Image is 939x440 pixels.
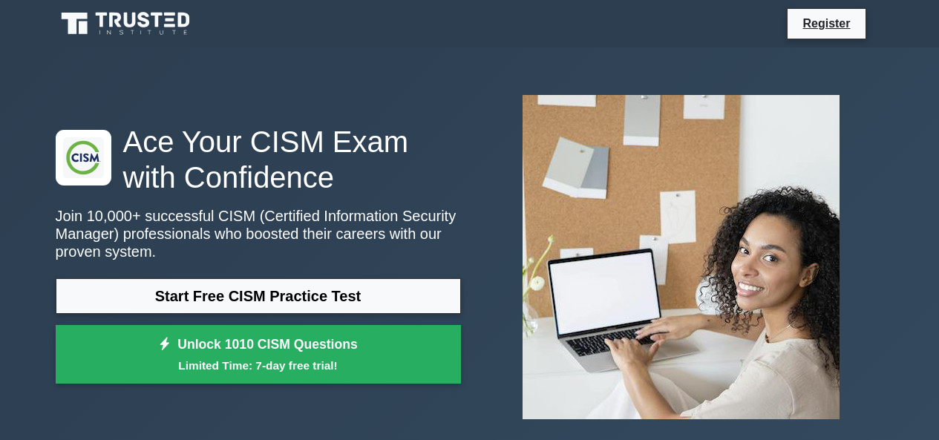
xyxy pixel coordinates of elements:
a: Start Free CISM Practice Test [56,278,461,314]
small: Limited Time: 7-day free trial! [74,357,442,374]
a: Register [794,14,859,33]
a: Unlock 1010 CISM QuestionsLimited Time: 7-day free trial! [56,325,461,384]
h1: Ace Your CISM Exam with Confidence [56,124,461,195]
p: Join 10,000+ successful CISM (Certified Information Security Manager) professionals who boosted t... [56,207,461,260]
